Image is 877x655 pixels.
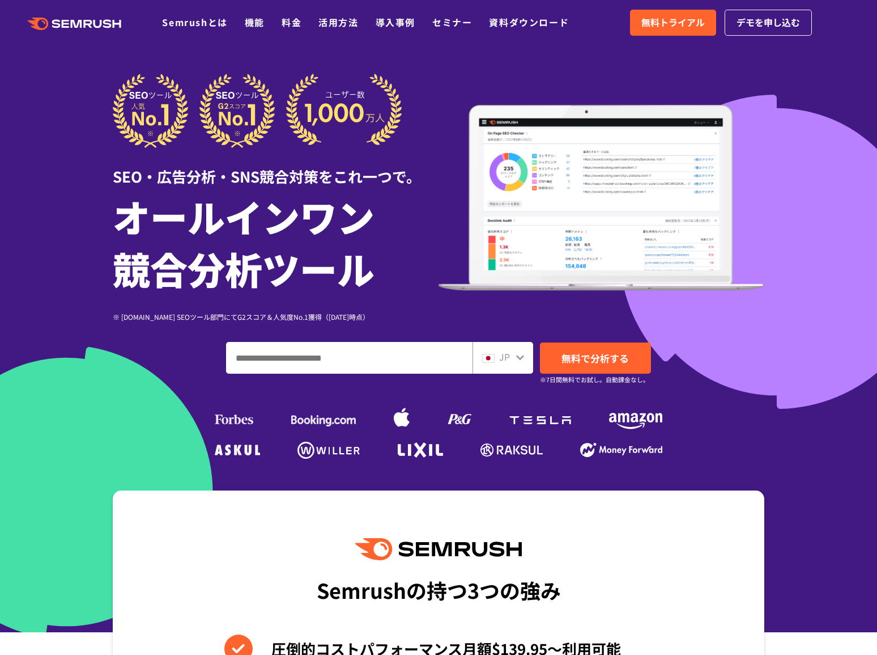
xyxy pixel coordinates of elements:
span: 無料トライアル [641,15,705,30]
div: SEO・広告分析・SNS競合対策をこれ一つで。 [113,148,438,187]
a: 料金 [282,15,301,29]
a: 活用方法 [318,15,358,29]
img: Semrush [355,538,522,560]
span: 無料で分析する [561,351,629,365]
a: 機能 [245,15,265,29]
input: ドメイン、キーワードまたはURLを入力してください [227,343,472,373]
span: JP [499,350,510,364]
a: デモを申し込む [725,10,812,36]
a: 導入事例 [376,15,415,29]
small: ※7日間無料でお試し。自動課金なし。 [540,374,649,385]
h1: オールインワン 競合分析ツール [113,190,438,294]
div: Semrushの持つ3つの強み [317,569,561,611]
a: Semrushとは [162,15,227,29]
a: 無料トライアル [630,10,716,36]
a: 資料ダウンロード [489,15,569,29]
a: セミナー [432,15,472,29]
div: ※ [DOMAIN_NAME] SEOツール部門にてG2スコア＆人気度No.1獲得（[DATE]時点） [113,311,438,322]
a: 無料で分析する [540,343,651,374]
span: デモを申し込む [736,15,800,30]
